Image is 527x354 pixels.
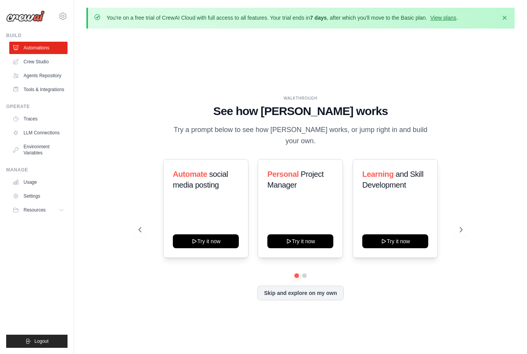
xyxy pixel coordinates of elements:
button: Logout [6,335,68,348]
a: Crew Studio [9,56,68,68]
img: Logo [6,10,45,22]
div: Build [6,32,68,39]
div: WALKTHROUGH [139,95,463,101]
button: Try it now [362,234,428,248]
a: Traces [9,113,68,125]
strong: 7 days [310,15,327,21]
span: Personal [267,170,299,178]
button: Resources [9,204,68,216]
button: Try it now [267,234,333,248]
button: Skip and explore on my own [257,286,343,300]
span: Learning [362,170,394,178]
a: Settings [9,190,68,202]
a: Usage [9,176,68,188]
h1: See how [PERSON_NAME] works [139,104,463,118]
span: Automate [173,170,207,178]
div: Operate [6,103,68,110]
a: Tools & Integrations [9,83,68,96]
a: Environment Variables [9,141,68,159]
p: Try a prompt below to see how [PERSON_NAME] works, or jump right in and build your own. [171,124,430,147]
a: Agents Repository [9,69,68,82]
span: Resources [24,207,46,213]
p: You're on a free trial of CrewAI Cloud with full access to all features. Your trial ends in , aft... [106,14,458,22]
span: Logout [34,338,49,344]
a: LLM Connections [9,127,68,139]
a: View plans [430,15,456,21]
div: Manage [6,167,68,173]
a: Automations [9,42,68,54]
span: and Skill Development [362,170,423,189]
button: Try it now [173,234,239,248]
